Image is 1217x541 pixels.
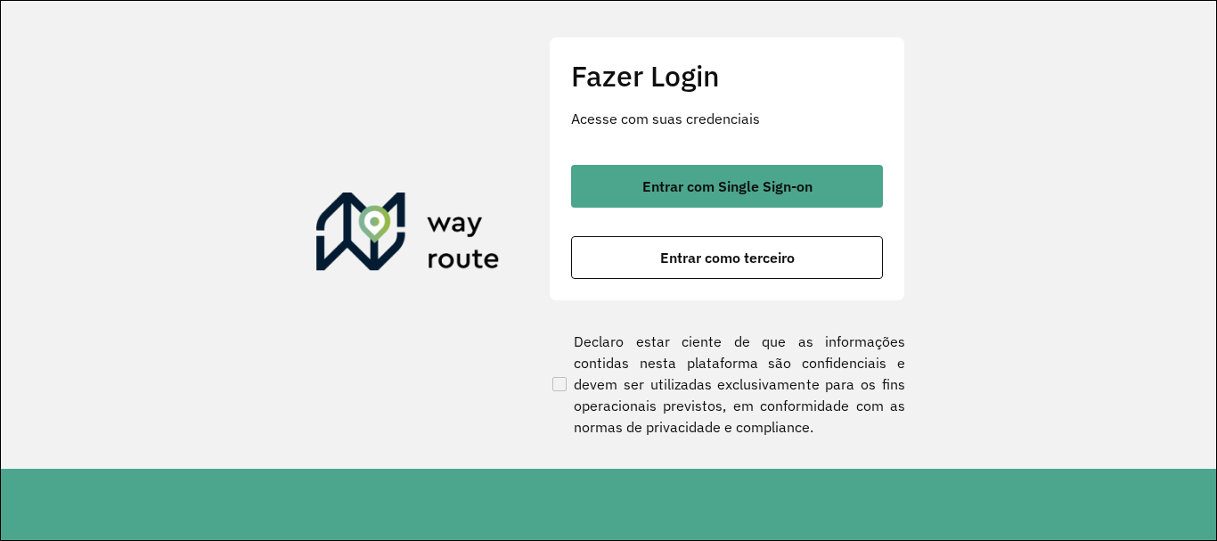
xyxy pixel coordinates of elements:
label: Declaro estar ciente de que as informações contidas nesta plataforma são confidenciais e devem se... [549,331,905,438]
img: Roteirizador AmbevTech [316,193,500,278]
p: Acesse com suas credenciais [571,108,883,129]
button: button [571,165,883,208]
h2: Fazer Login [571,59,883,93]
span: Entrar como terceiro [660,250,795,265]
span: Entrar com Single Sign-on [642,179,813,193]
button: button [571,236,883,279]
